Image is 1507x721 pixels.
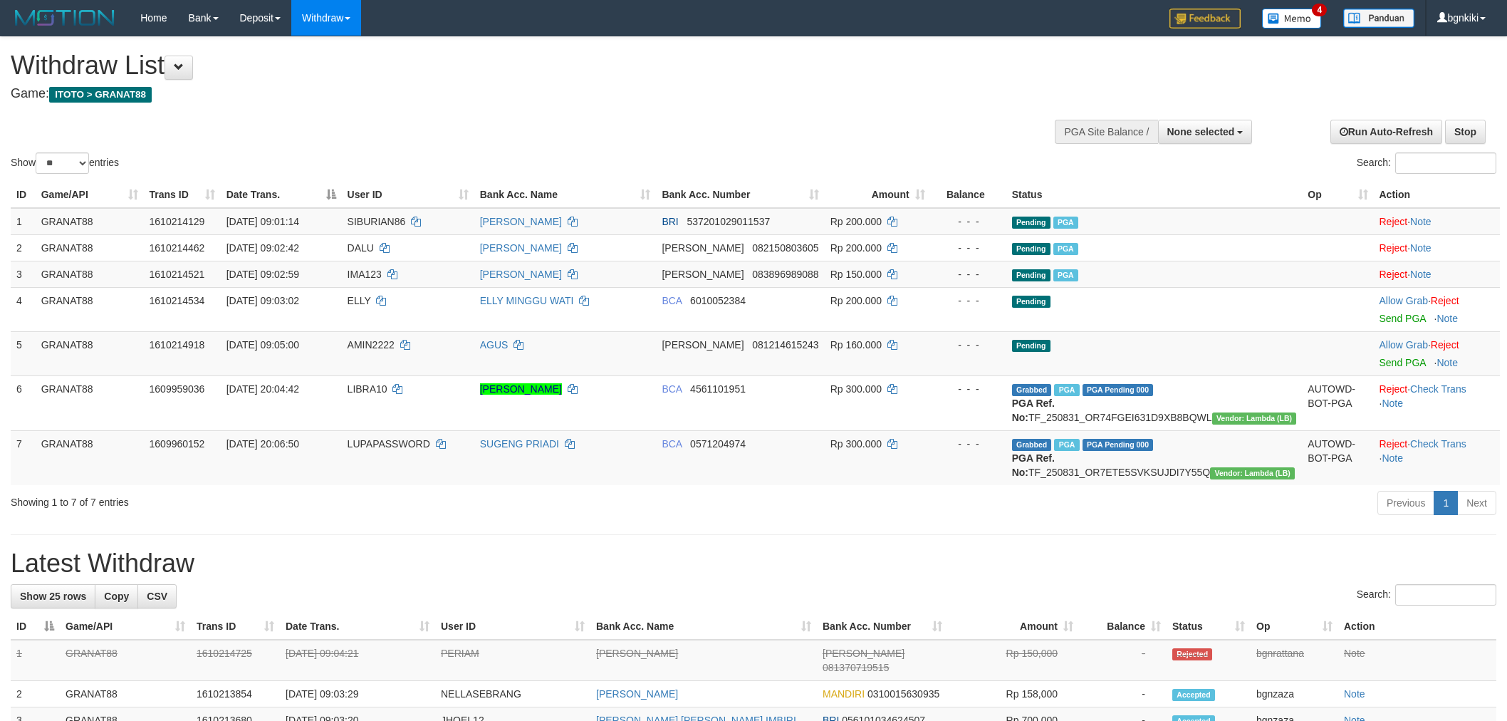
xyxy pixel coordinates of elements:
label: Search: [1357,584,1496,606]
input: Search: [1395,584,1496,606]
td: GRANAT88 [60,640,191,681]
span: DALU [348,242,374,254]
div: - - - [937,437,1001,451]
th: Op: activate to sort column ascending [1251,613,1338,640]
a: Note [1382,398,1403,409]
td: GRANAT88 [36,287,144,331]
td: 1610213854 [191,681,280,707]
td: GRANAT88 [36,331,144,375]
td: 6 [11,375,36,430]
span: Rp 200.000 [830,216,882,227]
td: bgnrattana [1251,640,1338,681]
td: 4 [11,287,36,331]
th: Amount: activate to sort column ascending [948,613,1079,640]
span: Copy 082150803605 to clipboard [752,242,818,254]
td: GRANAT88 [36,208,144,235]
span: ELLY [348,295,371,306]
span: Grabbed [1012,439,1052,451]
span: IMA123 [348,269,382,280]
a: ELLY MINGGU WATI [480,295,574,306]
td: TF_250831_OR74FGEI631D9XB8BQWL [1006,375,1303,430]
th: Game/API: activate to sort column ascending [36,182,144,208]
div: PGA Site Balance / [1055,120,1157,144]
span: MANDIRI [823,688,865,700]
a: Note [1344,688,1365,700]
th: Game/API: activate to sort column ascending [60,613,191,640]
span: Copy 083896989088 to clipboard [752,269,818,280]
a: Note [1436,357,1458,368]
td: 1 [11,208,36,235]
a: [PERSON_NAME] [596,688,678,700]
img: panduan.png [1343,9,1414,28]
th: Balance: activate to sort column ascending [1079,613,1167,640]
a: Previous [1377,491,1434,515]
td: GRANAT88 [36,430,144,485]
span: Copy 4561101951 to clipboard [690,383,746,395]
th: Bank Acc. Name: activate to sort column ascending [474,182,657,208]
td: AUTOWD-BOT-PGA [1302,430,1373,485]
span: [PERSON_NAME] [823,648,904,659]
span: 1609959036 [150,383,205,395]
div: - - - [937,267,1001,281]
td: Rp 158,000 [948,681,1079,707]
td: GRANAT88 [36,375,144,430]
span: None selected [1167,126,1235,138]
span: Marked by bgnzaza [1053,217,1078,229]
span: [PERSON_NAME] [662,339,744,351]
span: [DATE] 09:02:42 [226,242,299,254]
span: [PERSON_NAME] [662,269,744,280]
th: Status [1006,182,1303,208]
a: Note [1410,216,1432,227]
a: AGUS [480,339,509,351]
a: Copy [95,584,138,608]
span: Marked by bgndara [1054,439,1079,451]
td: 1 [11,640,60,681]
td: · [1374,234,1501,261]
a: Stop [1445,120,1486,144]
a: SUGENG PRIADI [480,438,559,450]
a: Reject [1380,269,1408,280]
span: Rp 200.000 [830,295,882,306]
a: Next [1457,491,1496,515]
a: [PERSON_NAME] [480,269,562,280]
a: 1 [1434,491,1458,515]
label: Search: [1357,152,1496,174]
a: Check Trans [1410,383,1466,395]
th: Amount: activate to sort column ascending [825,182,931,208]
span: Pending [1012,243,1050,255]
td: 2 [11,234,36,261]
a: Check Trans [1410,438,1466,450]
span: 4 [1312,4,1327,16]
a: Note [1344,648,1365,659]
span: Copy 0571204974 to clipboard [690,438,746,450]
th: Balance [931,182,1006,208]
span: · [1380,295,1431,306]
a: Reject [1380,383,1408,395]
span: Vendor URL: https://dashboard.q2checkout.com/secure [1210,467,1295,479]
a: [PERSON_NAME] [480,242,562,254]
span: Rp 300.000 [830,383,882,395]
span: [DATE] 09:01:14 [226,216,299,227]
span: Copy 0310015630935 to clipboard [867,688,939,700]
span: PGA Pending [1083,384,1154,396]
img: Button%20Memo.svg [1262,9,1322,28]
td: Rp 150,000 [948,640,1079,681]
span: Rejected [1172,648,1212,660]
span: ITOTO > GRANAT88 [49,87,152,103]
a: Run Auto-Refresh [1330,120,1442,144]
div: Showing 1 to 7 of 7 entries [11,489,617,509]
th: Status: activate to sort column ascending [1167,613,1251,640]
a: Reject [1380,438,1408,450]
span: Rp 300.000 [830,438,882,450]
span: [DATE] 09:02:59 [226,269,299,280]
input: Search: [1395,152,1496,174]
span: Grabbed [1012,384,1052,396]
td: 3 [11,261,36,287]
div: - - - [937,241,1001,255]
span: 1610214918 [150,339,205,351]
span: 1610214521 [150,269,205,280]
div: - - - [937,294,1001,308]
td: GRANAT88 [36,234,144,261]
td: 2 [11,681,60,707]
span: 1609960152 [150,438,205,450]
